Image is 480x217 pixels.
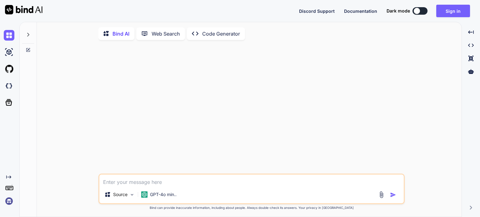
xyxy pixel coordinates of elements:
p: GPT-4o min.. [150,191,177,198]
img: darkCloudIdeIcon [4,81,14,91]
p: Web Search [152,30,180,37]
p: Source [113,191,127,198]
img: Pick Models [129,192,135,197]
img: icon [390,192,396,198]
p: Bind can provide inaccurate information, including about people. Always double-check its answers.... [98,205,405,210]
img: ai-studio [4,47,14,57]
button: Documentation [344,8,377,14]
p: Code Generator [202,30,240,37]
img: githubLight [4,64,14,74]
span: Dark mode [387,8,410,14]
img: Bind AI [5,5,42,14]
p: Bind AI [112,30,129,37]
button: Discord Support [299,8,335,14]
button: Sign in [436,5,470,17]
img: attachment [378,191,385,198]
img: GPT-4o mini [141,191,147,198]
img: chat [4,30,14,41]
img: signin [4,196,14,206]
